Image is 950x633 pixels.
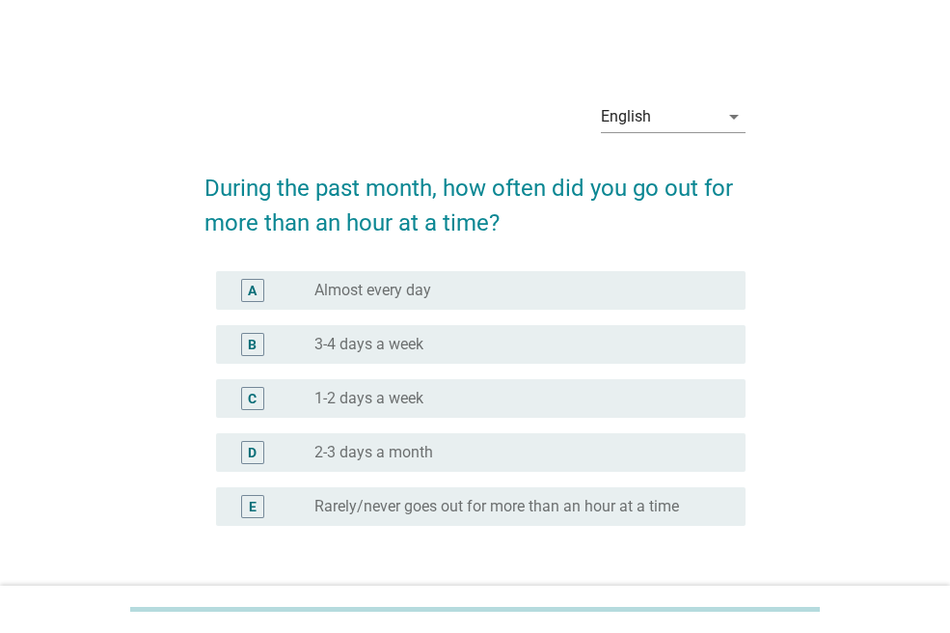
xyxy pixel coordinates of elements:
[314,389,423,408] label: 1-2 days a week
[248,334,257,354] div: B
[248,388,257,408] div: C
[314,281,431,300] label: Almost every day
[722,105,746,128] i: arrow_drop_down
[314,497,679,516] label: Rarely/never goes out for more than an hour at a time
[314,335,423,354] label: 3-4 days a week
[601,108,651,125] div: English
[248,280,257,300] div: A
[249,496,257,516] div: E
[314,443,433,462] label: 2-3 days a month
[248,442,257,462] div: D
[204,151,746,240] h2: During the past month, how often did you go out for more than an hour at a time?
